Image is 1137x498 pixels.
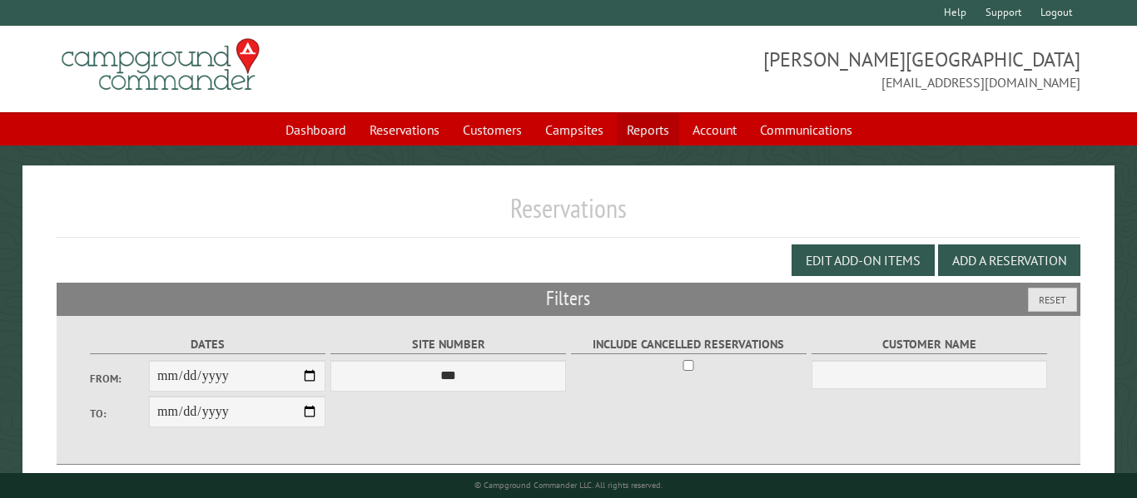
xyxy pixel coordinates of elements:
[360,114,449,145] a: Reservations
[57,283,1080,314] h2: Filters
[57,192,1080,238] h1: Reservations
[90,371,149,387] label: From:
[683,114,747,145] a: Account
[568,46,1080,92] span: [PERSON_NAME][GEOGRAPHIC_DATA] [EMAIL_ADDRESS][DOMAIN_NAME]
[90,406,149,422] label: To:
[474,480,663,491] small: © Campground Commander LLC. All rights reserved.
[276,114,356,145] a: Dashboard
[1028,288,1077,312] button: Reset
[453,114,532,145] a: Customers
[617,114,679,145] a: Reports
[812,335,1047,354] label: Customer Name
[571,335,807,354] label: Include Cancelled Reservations
[750,114,862,145] a: Communications
[330,335,566,354] label: Site Number
[535,114,613,145] a: Campsites
[792,244,935,276] button: Edit Add-on Items
[938,244,1080,276] button: Add a Reservation
[57,32,265,97] img: Campground Commander
[90,335,325,354] label: Dates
